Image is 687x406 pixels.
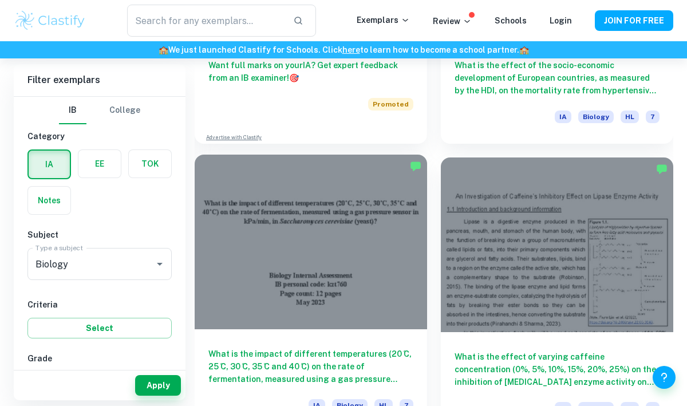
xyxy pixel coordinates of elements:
[595,10,673,31] button: JOIN FOR FREE
[59,97,86,124] button: IB
[455,59,660,97] h6: What is the effect of the socio-economic development of European countries, as measured by the HD...
[550,16,572,25] a: Login
[410,160,421,172] img: Marked
[14,64,185,96] h6: Filter exemplars
[555,111,571,123] span: IA
[656,163,668,175] img: Marked
[78,150,121,178] button: EE
[646,111,660,123] span: 7
[495,16,527,25] a: Schools
[653,366,676,389] button: Help and Feedback
[59,97,140,124] div: Filter type choice
[2,44,685,56] h6: We just launched Clastify for Schools. Click to learn how to become a school partner.
[109,97,140,124] button: College
[621,111,639,123] span: HL
[206,133,262,141] a: Advertise with Clastify
[152,256,168,272] button: Open
[127,5,284,37] input: Search for any exemplars...
[208,348,413,385] h6: What is the impact of different temperatures (20 ̊C, 25 ̊C, 30 ̊C, 35 ̊C and 40 ̊C) on the rate o...
[129,150,171,178] button: TOK
[135,375,181,396] button: Apply
[29,151,70,178] button: IA
[357,14,410,26] p: Exemplars
[578,111,614,123] span: Biology
[35,243,83,253] label: Type a subject
[208,59,413,84] h6: Want full marks on your IA ? Get expert feedback from an IB examiner!
[289,73,299,82] span: 🎯
[519,45,529,54] span: 🏫
[27,318,172,338] button: Select
[433,15,472,27] p: Review
[159,45,168,54] span: 🏫
[27,228,172,241] h6: Subject
[28,187,70,214] button: Notes
[342,45,360,54] a: here
[368,98,413,111] span: Promoted
[455,350,660,388] h6: What is the effect of varying caffeine concentration (0%, 5%, 10%, 15%, 20%, 25%) on the inhibiti...
[27,298,172,311] h6: Criteria
[27,352,172,365] h6: Grade
[27,130,172,143] h6: Category
[14,9,86,32] img: Clastify logo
